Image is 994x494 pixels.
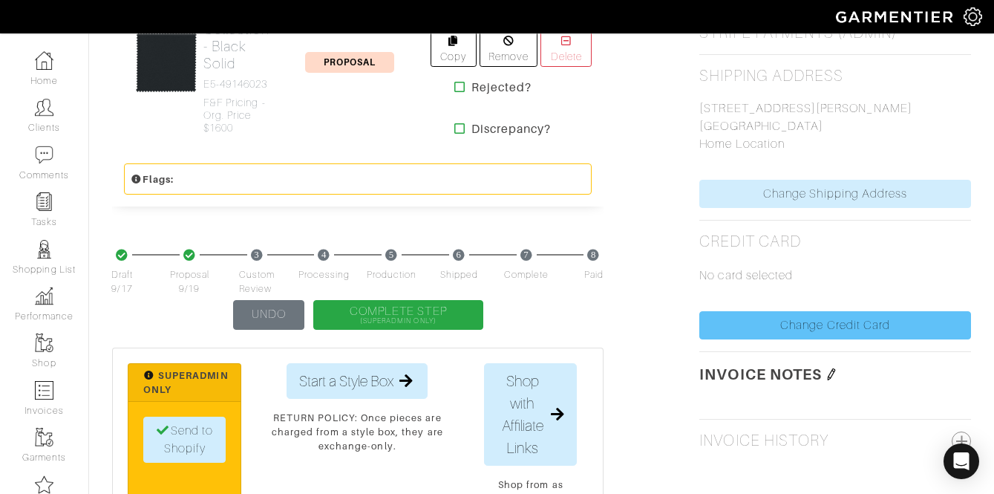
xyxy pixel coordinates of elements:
[35,98,53,117] img: clients-icon-6bae9207a08558b7cb47a8932f037763ab4055f8c8b6bfacd5dc20c3e0201464.png
[587,249,600,261] span: 8
[305,55,394,68] a: PROPOSAL
[313,300,483,330] a: COMPLETE STEP(SUPERADMIN ONLY)
[699,311,971,339] a: Change Credit Card
[287,363,428,399] button: Start a Style Box
[431,31,477,67] a: Copy
[520,249,533,261] span: 7
[203,78,270,91] h4: E5-49146023
[143,417,226,463] a: Send to Shopify
[497,370,548,459] span: Shop with Affiliate Links
[35,334,53,352] img: garments-icon-b7da505a4dc4fd61783c78ac3ca0ef83fa9d6f193b1c9dc38574b1d14d53ca28.png
[504,268,549,282] span: Complete
[699,180,971,208] a: Change Shipping Address
[35,475,53,494] img: companies-icon-14a0f246c7e91f24465de634b560f0151b0cc5c9ce11af5fac52e6d7d6371812.png
[440,268,478,282] span: Shipped
[131,174,174,185] small: Flags:
[239,268,275,296] span: Custom Review
[35,192,53,211] img: reminder-icon-8004d30b9f0a5d33ae49ab947aed9ed385cf756f9e5892f1edd6e32f2345188e.png
[111,268,133,296] span: Draft 9/17
[299,370,393,392] span: Start a Style Box
[484,363,577,466] button: Shop with Affiliate Links
[699,233,801,251] h2: Credit Card
[318,249,330,261] span: 4
[944,443,979,479] div: Open Intercom Messenger
[964,7,982,26] img: gear-icon-white-bd11855cb880d31180b6d7d6211b90ccbf57a29d726f0c71d8c61bd08dd39cc2.png
[251,249,264,261] span: 3
[143,370,229,395] span: Superadmin Only
[35,146,53,164] img: comment-icon-a0a6a9ef722e966f86d9cbdc48e553b5cf19dbc54f86b18d962a5391bc8f6eb6.png
[298,268,350,282] span: Processing
[385,249,398,261] span: 5
[471,120,552,138] strong: Discrepancy?
[203,4,270,72] h2: House Collection - Black Solid
[35,287,53,305] img: graph-8b7af3c665d003b59727f371ae50e7771705bf0c487971e6e97d053d13c5068d.png
[253,411,461,454] p: RETURN POLICY: Once pieces are charged from a style box, they are exchange-only.
[350,317,447,325] span: (SUPERADMIN ONLY)
[699,432,828,450] h2: Invoice History
[471,79,532,97] strong: Rejected?
[828,4,964,30] img: garmentier-logo-header-white-b43fb05a5012e4ada735d5af1a66efaba907eab6374d6393d1fbf88cb4ef424d.png
[699,267,971,285] p: No card selected
[699,67,843,85] h2: Shipping Address
[35,240,53,259] img: stylists-icon-eb353228a002819b7ec25b43dbf5f0378dd9e0616d9560372ff212230b889e62.png
[233,300,304,330] a: UNDO
[135,31,197,94] img: pAX68mjheqtotmcZULDxZHdd
[35,428,53,446] img: garments-icon-b7da505a4dc4fd61783c78ac3ca0ef83fa9d6f193b1c9dc38574b1d14d53ca28.png
[367,268,417,282] span: Production
[584,268,604,282] span: Paid
[170,268,209,296] span: Proposal 9/19
[540,31,592,67] a: Delete
[453,249,465,261] span: 6
[203,97,270,134] h4: F&F Pricing - Org. Price $1600
[699,100,971,153] p: [STREET_ADDRESS][PERSON_NAME] [GEOGRAPHIC_DATA] Home Location
[480,31,537,67] a: Remove
[825,368,837,380] img: pen-cf24a1663064a2ec1b9c1bd2387e9de7a2fa800b781884d57f21acf72779bad2.png
[305,52,394,73] span: PROPOSAL
[35,51,53,70] img: dashboard-icon-dbcd8f5a0b271acd01030246c82b418ddd0df26cd7fceb0bd07c9910d44c42f6.png
[35,381,53,400] img: orders-icon-0abe47150d42831381b5fb84f609e132dff9fe21cb692f30cb5eec754e2cba89.png
[699,365,822,383] span: Invoice Notes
